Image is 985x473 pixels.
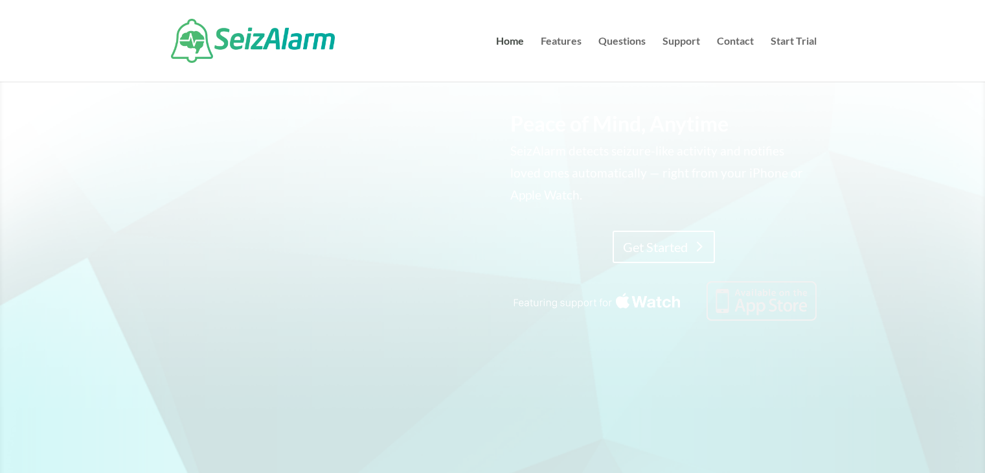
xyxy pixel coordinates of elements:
[598,36,646,82] a: Questions
[510,281,817,321] img: Seizure detection available in the Apple App Store.
[870,422,971,459] iframe: Help widget launcher
[510,111,729,136] span: Peace of Mind, Anytime
[613,231,715,263] a: Get Started
[662,36,700,82] a: Support
[510,308,817,323] a: Featuring seizure detection support for the Apple Watch
[510,143,803,202] span: SeizAlarm detects seizure-like activity and notifies loved ones automatically — right from your i...
[171,19,335,63] img: SeizAlarm
[496,36,524,82] a: Home
[541,36,582,82] a: Features
[771,36,817,82] a: Start Trial
[717,36,754,82] a: Contact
